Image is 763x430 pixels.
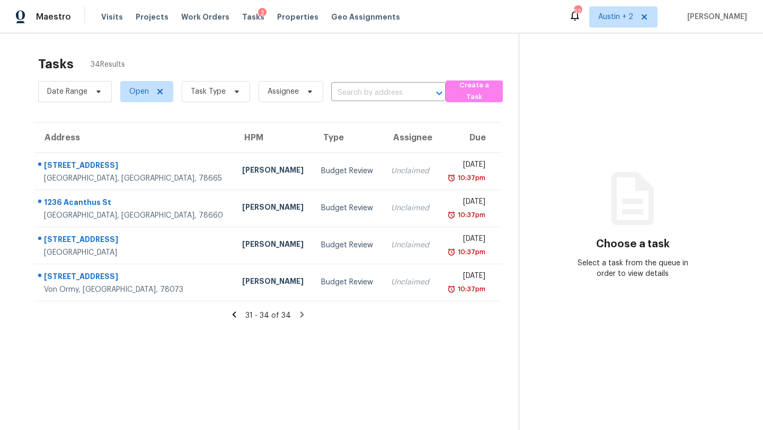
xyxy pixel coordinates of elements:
[447,159,485,173] div: [DATE]
[44,210,225,221] div: [GEOGRAPHIC_DATA], [GEOGRAPHIC_DATA], 78660
[38,59,74,69] h2: Tasks
[451,79,498,104] span: Create a Task
[447,247,456,257] img: Overdue Alarm Icon
[242,202,305,215] div: [PERSON_NAME]
[447,173,456,183] img: Overdue Alarm Icon
[447,210,456,220] img: Overdue Alarm Icon
[438,123,502,153] th: Due
[391,277,430,288] div: Unclaimed
[447,271,485,284] div: [DATE]
[456,284,485,294] div: 10:37pm
[277,12,318,22] span: Properties
[44,247,225,258] div: [GEOGRAPHIC_DATA]
[268,86,299,97] span: Assignee
[191,86,226,97] span: Task Type
[456,210,485,220] div: 10:37pm
[36,12,71,22] span: Maestro
[383,123,438,153] th: Assignee
[234,123,313,153] th: HPM
[136,12,168,22] span: Projects
[44,173,225,184] div: [GEOGRAPHIC_DATA], [GEOGRAPHIC_DATA], 78665
[456,247,485,257] div: 10:37pm
[447,196,485,210] div: [DATE]
[91,59,125,70] span: 34 Results
[242,165,305,178] div: [PERSON_NAME]
[242,276,305,289] div: [PERSON_NAME]
[447,234,485,247] div: [DATE]
[44,197,225,210] div: 1236 Acanthus St
[245,312,291,319] span: 31 - 34 of 34
[596,239,670,249] h3: Choose a task
[432,86,447,101] button: Open
[391,240,430,250] div: Unclaimed
[34,123,234,153] th: Address
[321,240,374,250] div: Budget Review
[44,271,225,284] div: [STREET_ADDRESS]
[242,239,305,252] div: [PERSON_NAME]
[258,8,267,19] div: 2
[391,203,430,213] div: Unclaimed
[101,12,123,22] span: Visits
[313,123,382,153] th: Type
[446,80,503,102] button: Create a Task
[574,6,581,17] div: 52
[44,284,225,295] div: Von Ormy, [GEOGRAPHIC_DATA], 78073
[456,173,485,183] div: 10:37pm
[44,160,225,173] div: [STREET_ADDRESS]
[321,277,374,288] div: Budget Review
[576,258,689,279] div: Select a task from the queue in order to view details
[321,203,374,213] div: Budget Review
[181,12,229,22] span: Work Orders
[331,12,400,22] span: Geo Assignments
[242,13,264,21] span: Tasks
[47,86,87,97] span: Date Range
[44,234,225,247] div: [STREET_ADDRESS]
[321,166,374,176] div: Budget Review
[683,12,747,22] span: [PERSON_NAME]
[598,12,633,22] span: Austin + 2
[331,85,416,101] input: Search by address
[447,284,456,294] img: Overdue Alarm Icon
[391,166,430,176] div: Unclaimed
[129,86,149,97] span: Open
